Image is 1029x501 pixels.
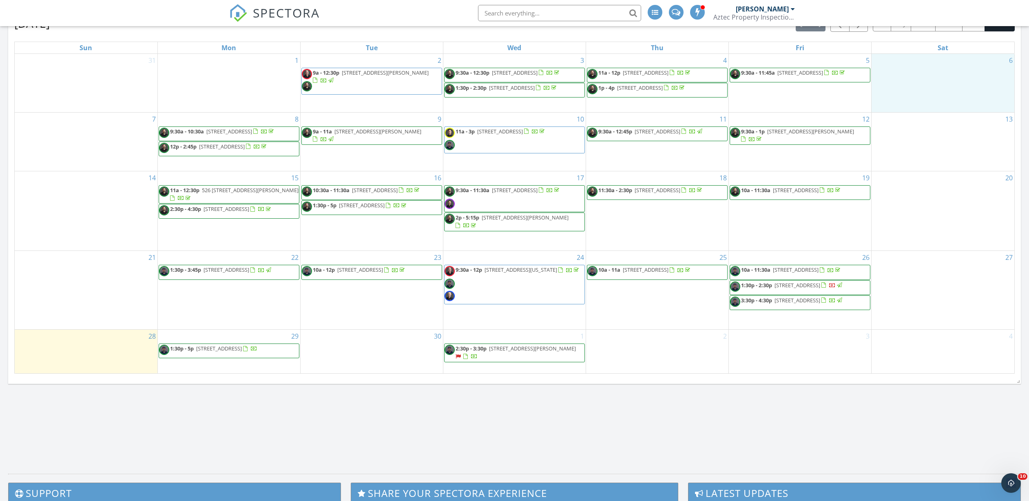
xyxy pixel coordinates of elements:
a: Go to October 3, 2025 [864,330,871,343]
span: [STREET_ADDRESS][PERSON_NAME] [489,345,576,352]
span: [STREET_ADDRESS] [199,143,245,150]
span: [STREET_ADDRESS][PERSON_NAME] [342,69,429,76]
img: 741cf077278e49c1af68e61a635f5ca8.jpeg [445,279,455,289]
img: 65riqhnb_2.jpg [587,69,597,79]
a: Go to September 8, 2025 [293,113,300,126]
a: 2:30p - 3:30p [STREET_ADDRESS][PERSON_NAME] [444,344,585,362]
span: 10a - 11:30a [741,266,770,273]
a: 9:30a - 12:30p [STREET_ADDRESS] [444,68,585,82]
a: 3:30p - 4:30p [STREET_ADDRESS] [741,297,843,304]
span: [STREET_ADDRESS] [339,202,385,209]
a: Go to September 24, 2025 [575,251,586,264]
span: 2:30p - 3:30p [456,345,487,352]
span: 11a - 12p [598,69,620,76]
a: 1:30p - 2:30p [STREET_ADDRESS] [444,83,585,98]
a: Go to September 23, 2025 [432,251,443,264]
img: 741cf077278e49c1af68e61a635f5ca8.jpeg [159,345,169,355]
td: Go to September 5, 2025 [729,54,872,113]
td: Go to September 25, 2025 [586,251,729,330]
a: Thursday [649,42,665,53]
td: Go to September 1, 2025 [157,54,300,113]
td: Go to September 26, 2025 [729,251,872,330]
a: 1:30p - 3:45p [STREET_ADDRESS] [170,266,272,273]
a: Go to September 14, 2025 [147,171,157,184]
a: 10:30a - 11:30a [STREET_ADDRESS] [301,185,442,200]
img: 741cf077278e49c1af68e61a635f5ca8.jpeg [445,345,455,355]
a: 9a - 11a [STREET_ADDRESS][PERSON_NAME] [301,126,442,145]
a: 11a - 12p [STREET_ADDRESS] [598,69,692,76]
span: [STREET_ADDRESS] [623,69,668,76]
a: Go to September 6, 2025 [1007,54,1014,67]
img: 65riqhnb_2.jpg [445,186,455,197]
a: Go to September 30, 2025 [432,330,443,343]
span: 1:30p - 2:30p [741,282,772,289]
span: 10:30a - 11:30a [313,186,350,194]
td: Go to August 31, 2025 [15,54,157,113]
img: 65riqhnb_2.jpg [587,128,597,138]
img: 65riqhnb_2.jpg [159,205,169,215]
td: Go to September 14, 2025 [15,171,157,251]
td: Go to September 7, 2025 [15,112,157,171]
span: [STREET_ADDRESS][US_STATE] [485,266,557,273]
img: 741cf077278e49c1af68e61a635f5ca8.jpeg [587,266,597,276]
td: Go to September 30, 2025 [300,330,443,373]
span: 9:30a - 10:30a [170,128,204,135]
td: Go to September 8, 2025 [157,112,300,171]
span: 10 [1018,473,1027,480]
td: Go to September 6, 2025 [872,54,1014,113]
span: [STREET_ADDRESS][PERSON_NAME] [482,214,569,221]
a: 1:30p - 3:45p [STREET_ADDRESS] [159,265,299,279]
a: Go to September 22, 2025 [290,251,300,264]
img: 65riqhnb_2.jpg [302,128,312,138]
a: 9:30a - 12:45p [STREET_ADDRESS] [598,128,704,135]
a: Sunday [78,42,94,53]
td: Go to September 29, 2025 [157,330,300,373]
a: Go to September 18, 2025 [718,171,728,184]
a: 10a - 11a [STREET_ADDRESS] [598,266,692,273]
span: 1:30p - 5p [170,345,194,352]
img: The Best Home Inspection Software - Spectora [229,4,247,22]
span: [STREET_ADDRESS] [623,266,668,273]
a: 1:30p - 2:30p [STREET_ADDRESS] [741,282,843,289]
td: Go to September 28, 2025 [15,330,157,373]
a: 1:30p - 2:30p [STREET_ADDRESS] [730,280,870,295]
a: 1:30p - 5p [STREET_ADDRESS] [159,344,299,358]
a: 9a - 12:30p [STREET_ADDRESS][PERSON_NAME] [313,69,429,84]
img: aztec_031cropweb.jpg [302,69,312,79]
a: 9:30a - 1p [STREET_ADDRESS][PERSON_NAME] [730,126,870,145]
a: Go to September 28, 2025 [147,330,157,343]
input: Search everything... [478,5,641,21]
span: 1:30p - 5p [313,202,336,209]
span: [STREET_ADDRESS][PERSON_NAME] [334,128,421,135]
a: 1p - 4p [STREET_ADDRESS] [587,83,728,98]
td: Go to September 23, 2025 [300,251,443,330]
img: 65riqhnb_2.jpg [587,186,597,197]
td: Go to September 2, 2025 [300,54,443,113]
img: 741cf077278e49c1af68e61a635f5ca8.jpeg [302,266,312,276]
span: [STREET_ADDRESS] [204,205,249,213]
a: 3:30p - 4:30p [STREET_ADDRESS] [730,295,870,310]
a: Go to September 17, 2025 [575,171,586,184]
span: 526 [STREET_ADDRESS][PERSON_NAME] [202,186,299,194]
div: Aztec Property Inspections [713,13,795,21]
img: 65riqhnb_2.jpg [587,84,597,94]
span: [STREET_ADDRESS] [773,186,819,194]
span: [STREET_ADDRESS] [337,266,383,273]
a: Monday [220,42,238,53]
a: SPECTORA [229,11,320,28]
img: aztec_031cropweb.jpg [445,266,455,276]
span: 9:30a - 12:45p [598,128,632,135]
a: Go to September 16, 2025 [432,171,443,184]
a: Go to September 29, 2025 [290,330,300,343]
td: Go to October 4, 2025 [872,330,1014,373]
td: Go to September 12, 2025 [729,112,872,171]
div: [PERSON_NAME] [736,5,789,13]
img: 65riqhnb_2.jpg [159,128,169,138]
span: 1:30p - 2:30p [456,84,487,91]
a: 9:30a - 12p [STREET_ADDRESS][US_STATE] [456,266,580,273]
span: 9:30a - 12p [456,266,482,273]
a: 2:30p - 4:30p [STREET_ADDRESS] [170,205,272,213]
span: 9a - 12:30p [313,69,339,76]
span: 10a - 11:30a [741,186,770,194]
img: 65riqhnb_2.jpg [159,143,169,153]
